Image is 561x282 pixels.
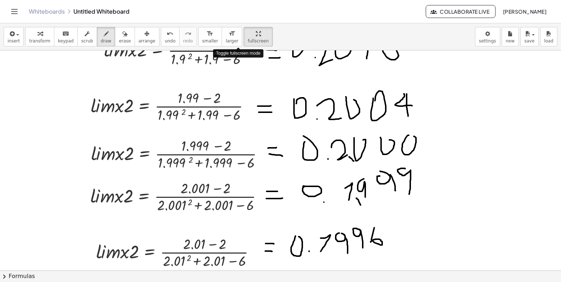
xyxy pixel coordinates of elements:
i: format_size [207,29,213,38]
button: draw [97,27,116,46]
button: arrange [135,27,159,46]
span: transform [29,38,50,44]
a: Whiteboards [29,8,65,15]
span: arrange [139,38,155,44]
button: fullscreen [244,27,272,46]
span: undo [165,38,176,44]
button: redoredo [179,27,197,46]
button: settings [475,27,500,46]
i: redo [185,29,191,38]
span: scrub [81,38,93,44]
button: format_sizelarger [222,27,242,46]
span: new [506,38,515,44]
button: scrub [77,27,97,46]
i: undo [167,29,173,38]
div: Toggle fullscreen mode [213,49,263,58]
button: Collaborate Live [426,5,496,18]
button: format_sizesmaller [198,27,222,46]
span: Collaborate Live [432,8,489,15]
button: insert [4,27,24,46]
span: [PERSON_NAME] [503,8,547,15]
span: load [544,38,553,44]
i: keyboard [62,29,69,38]
span: insert [8,38,20,44]
span: save [524,38,534,44]
i: format_size [229,29,235,38]
span: draw [101,38,112,44]
button: erase [115,27,135,46]
button: load [540,27,557,46]
button: undoundo [161,27,180,46]
span: smaller [202,38,218,44]
span: fullscreen [248,38,268,44]
span: keypad [58,38,74,44]
button: [PERSON_NAME] [497,5,552,18]
button: keyboardkeypad [54,27,78,46]
span: erase [119,38,131,44]
button: save [520,27,539,46]
span: settings [479,38,496,44]
button: new [502,27,519,46]
span: larger [226,38,238,44]
span: redo [183,38,193,44]
button: Toggle navigation [9,6,20,17]
button: transform [25,27,54,46]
